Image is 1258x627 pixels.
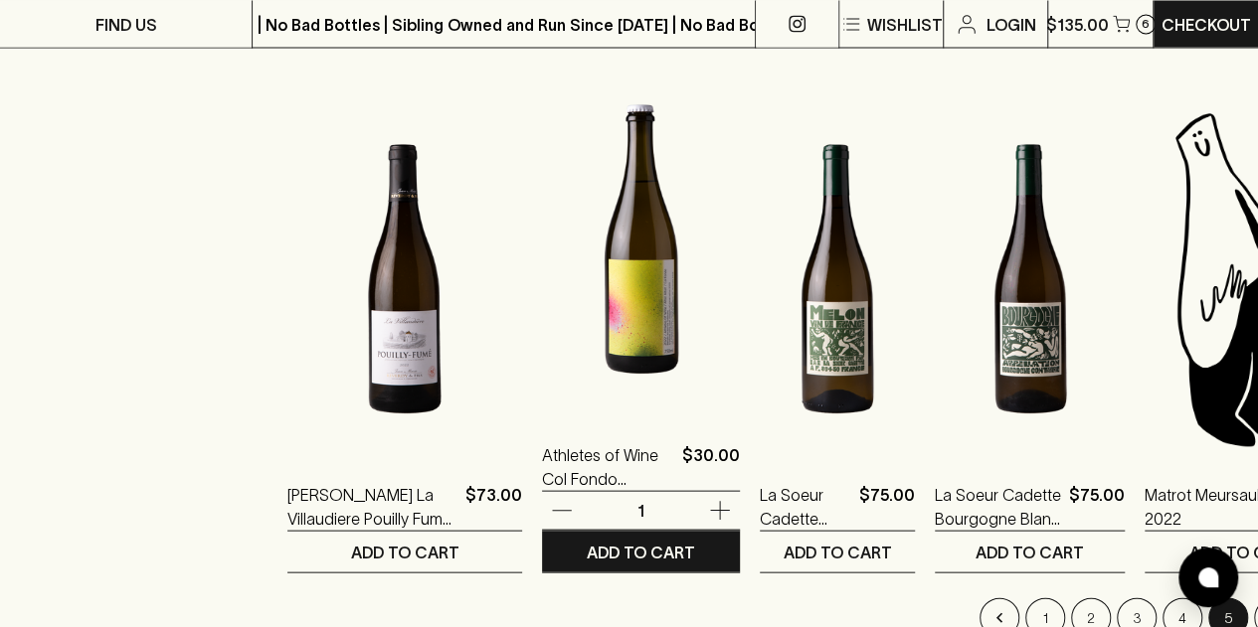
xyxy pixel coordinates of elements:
[542,531,740,571] button: ADD TO CART
[1069,482,1125,530] p: $75.00
[542,442,674,490] a: Athletes of Wine Col Fondo Sparkling 2022
[1046,12,1109,36] p: $135.00
[287,104,522,452] img: Jean Marie Reverdy La Villaudiere Pouilly Fume 2022
[760,531,915,571] button: ADD TO CART
[760,482,851,530] a: La Soeur Cadette Melon de Bourgogne 2023
[935,531,1125,571] button: ADD TO CART
[1142,18,1150,29] p: 6
[287,531,522,571] button: ADD TO CART
[784,540,892,563] p: ADD TO CART
[1162,12,1251,36] p: Checkout
[351,540,459,563] p: ADD TO CART
[465,482,522,530] p: $73.00
[935,482,1061,530] a: La Soeur Cadette Bourgogne Blanc 2023
[867,12,943,36] p: Wishlist
[987,12,1036,36] p: Login
[95,12,157,36] p: FIND US
[587,540,695,563] p: ADD TO CART
[618,499,665,521] p: 1
[976,540,1084,563] p: ADD TO CART
[935,104,1125,452] img: La Soeur Cadette Bourgogne Blanc 2023
[287,482,457,530] a: [PERSON_NAME] La Villaudiere Pouilly Fume 2022
[760,104,915,452] img: La Soeur Cadette Melon de Bourgogne 2023
[1198,567,1218,587] img: bubble-icon
[859,482,915,530] p: $75.00
[682,442,740,490] p: $30.00
[542,65,740,412] img: Athletes of Wine Col Fondo Sparkling 2022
